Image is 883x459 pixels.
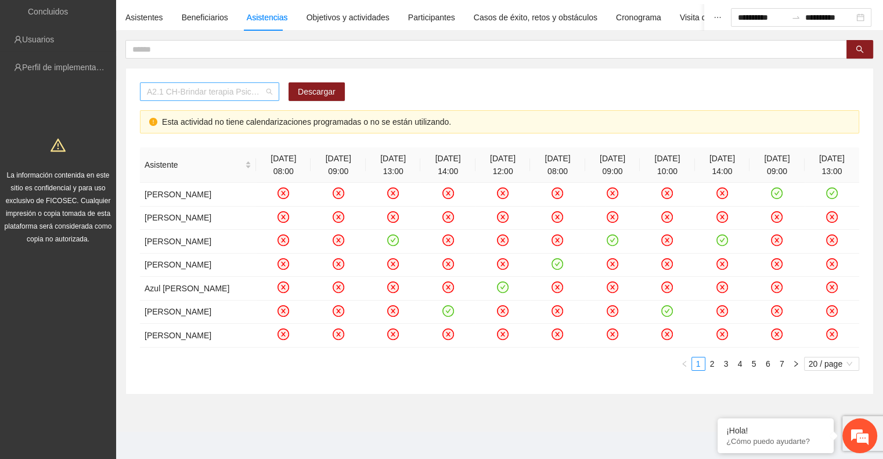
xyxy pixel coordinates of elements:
[716,281,728,293] span: close-circle
[726,426,825,435] div: ¡Hola!
[333,281,344,293] span: close-circle
[695,147,749,183] th: [DATE] 14:00
[791,13,801,22] span: swap-right
[661,328,673,340] span: close-circle
[856,45,864,55] span: search
[713,13,722,21] span: ellipsis
[22,63,113,72] a: Perfil de implementadora
[497,258,509,270] span: close-circle
[771,187,783,199] span: check-circle
[140,324,256,348] td: [PERSON_NAME]
[277,328,289,340] span: close-circle
[277,258,289,270] span: close-circle
[661,305,673,317] span: check-circle
[497,211,509,223] span: close-circle
[680,11,788,24] div: Visita de campo y entregables
[771,234,783,246] span: close-circle
[826,305,838,317] span: close-circle
[408,11,455,24] div: Participantes
[733,357,747,371] li: 4
[145,158,243,171] span: Asistente
[277,281,289,293] span: close-circle
[607,258,618,270] span: close-circle
[661,234,673,246] span: close-circle
[5,171,112,243] span: La información contenida en este sitio es confidencial y para uso exclusivo de FICOSEC. Cualquier...
[661,211,673,223] span: close-circle
[826,258,838,270] span: close-circle
[387,234,399,246] span: check-circle
[474,11,597,24] div: Casos de éxito, retos y obstáculos
[747,357,761,371] li: 5
[140,301,256,324] td: [PERSON_NAME]
[762,357,774,370] a: 6
[804,357,859,371] div: Page Size
[552,258,563,270] span: check-circle
[716,328,728,340] span: close-circle
[661,187,673,199] span: close-circle
[607,187,618,199] span: close-circle
[677,357,691,371] button: left
[442,258,454,270] span: close-circle
[552,328,563,340] span: close-circle
[149,118,157,126] span: exclamation-circle
[125,11,163,24] div: Asistentes
[497,187,509,199] span: close-circle
[277,305,289,317] span: close-circle
[726,437,825,446] p: ¿Cómo puedo ayudarte?
[162,115,850,128] div: Esta actividad no tiene calendarizaciones programadas o no se están utilizando.
[140,277,256,301] td: Azul [PERSON_NAME]
[677,357,691,371] li: Previous Page
[771,328,783,340] span: close-circle
[716,187,728,199] span: close-circle
[333,234,344,246] span: close-circle
[333,258,344,270] span: close-circle
[681,360,688,367] span: left
[277,187,289,199] span: close-circle
[552,234,563,246] span: close-circle
[60,59,195,74] div: Chatee con nosotros ahora
[691,357,705,371] li: 1
[475,147,530,183] th: [DATE] 12:00
[607,328,618,340] span: close-circle
[289,82,345,101] button: Descargar
[311,147,365,183] th: [DATE] 09:00
[387,211,399,223] span: close-circle
[307,11,390,24] div: Objetivos y actividades
[792,360,799,367] span: right
[22,35,54,44] a: Usuarios
[826,211,838,223] span: close-circle
[247,11,288,24] div: Asistencias
[6,317,221,357] textarea: Escriba su mensaje y pulse “Intro”
[789,357,803,371] li: Next Page
[140,147,256,183] th: Asistente
[552,305,563,317] span: close-circle
[387,187,399,199] span: close-circle
[420,147,475,183] th: [DATE] 14:00
[387,258,399,270] span: close-circle
[497,234,509,246] span: close-circle
[805,147,859,183] th: [DATE] 13:00
[809,357,855,370] span: 20 / page
[716,258,728,270] span: close-circle
[616,11,661,24] div: Cronograma
[442,187,454,199] span: close-circle
[846,40,873,59] button: search
[607,211,618,223] span: close-circle
[387,305,399,317] span: close-circle
[140,230,256,254] td: [PERSON_NAME]
[716,234,728,246] span: check-circle
[775,357,789,371] li: 7
[552,211,563,223] span: close-circle
[147,83,272,100] span: A2.1 CH-Brindar terapia Psicológica en Chihuahua
[761,357,775,371] li: 6
[706,357,719,370] a: 2
[771,211,783,223] span: close-circle
[692,357,705,370] a: 1
[298,85,336,98] span: Descargar
[140,207,256,230] td: [PERSON_NAME]
[333,328,344,340] span: close-circle
[442,281,454,293] span: close-circle
[607,281,618,293] span: close-circle
[442,211,454,223] span: close-circle
[749,147,804,183] th: [DATE] 09:00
